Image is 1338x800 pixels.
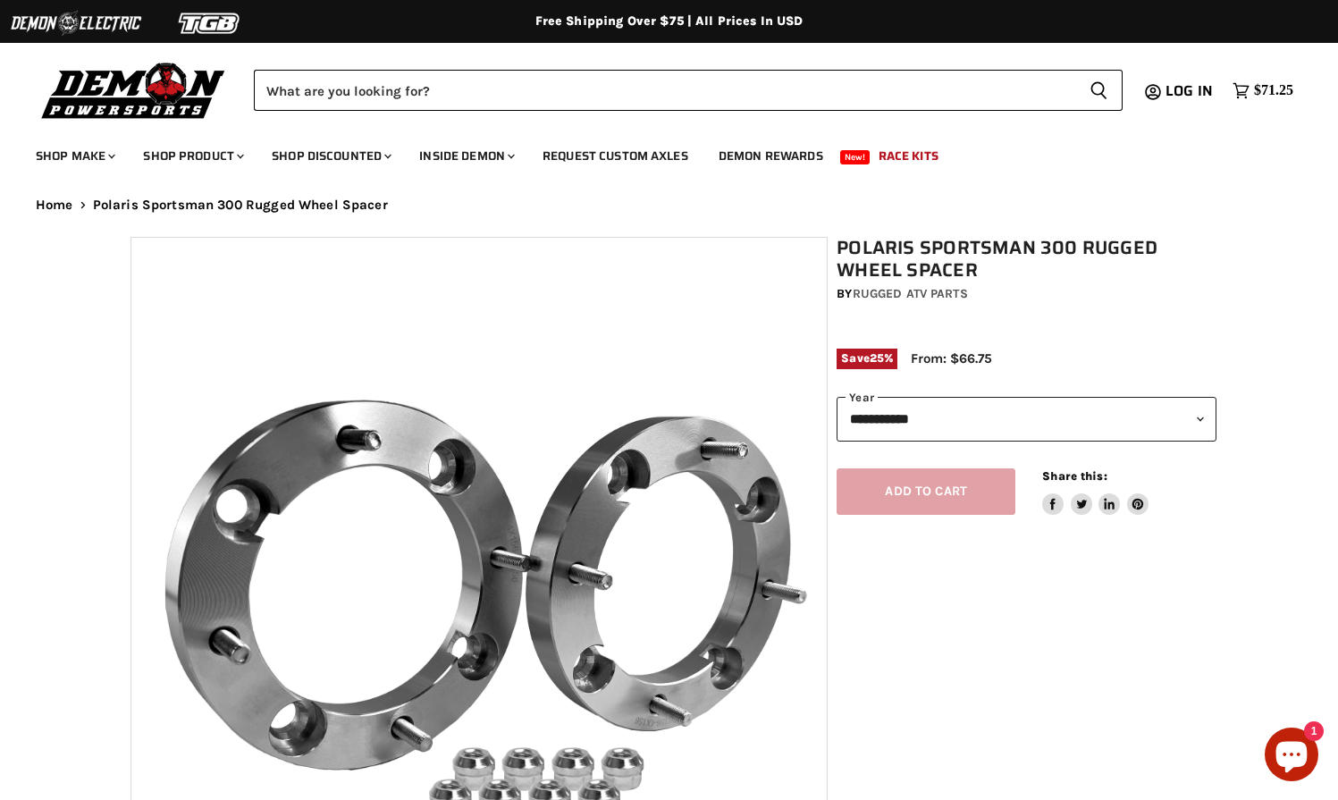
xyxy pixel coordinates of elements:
span: From: $66.75 [911,350,992,366]
h1: Polaris Sportsman 300 Rugged Wheel Spacer [837,237,1216,282]
a: Shop Discounted [258,138,402,174]
span: Save % [837,349,897,368]
div: by [837,284,1216,304]
img: Demon Electric Logo 2 [9,6,143,40]
ul: Main menu [22,131,1289,174]
input: Search [254,70,1075,111]
aside: Share this: [1042,468,1149,516]
a: Shop Make [22,138,126,174]
span: $71.25 [1254,82,1293,99]
a: Rugged ATV Parts [853,286,968,301]
inbox-online-store-chat: Shopify online store chat [1259,728,1324,786]
span: Polaris Sportsman 300 Rugged Wheel Spacer [93,198,388,213]
a: Race Kits [865,138,952,174]
img: TGB Logo 2 [143,6,277,40]
a: Inside Demon [406,138,526,174]
a: Log in [1157,83,1224,99]
form: Product [254,70,1123,111]
a: Home [36,198,73,213]
img: Demon Powersports [36,58,231,122]
select: year [837,397,1216,441]
span: New! [840,150,871,164]
a: Request Custom Axles [529,138,702,174]
a: Demon Rewards [705,138,837,174]
a: Shop Product [130,138,255,174]
span: Log in [1165,80,1213,102]
a: $71.25 [1224,78,1302,104]
button: Search [1075,70,1123,111]
span: 25 [870,351,884,365]
span: Share this: [1042,469,1107,483]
